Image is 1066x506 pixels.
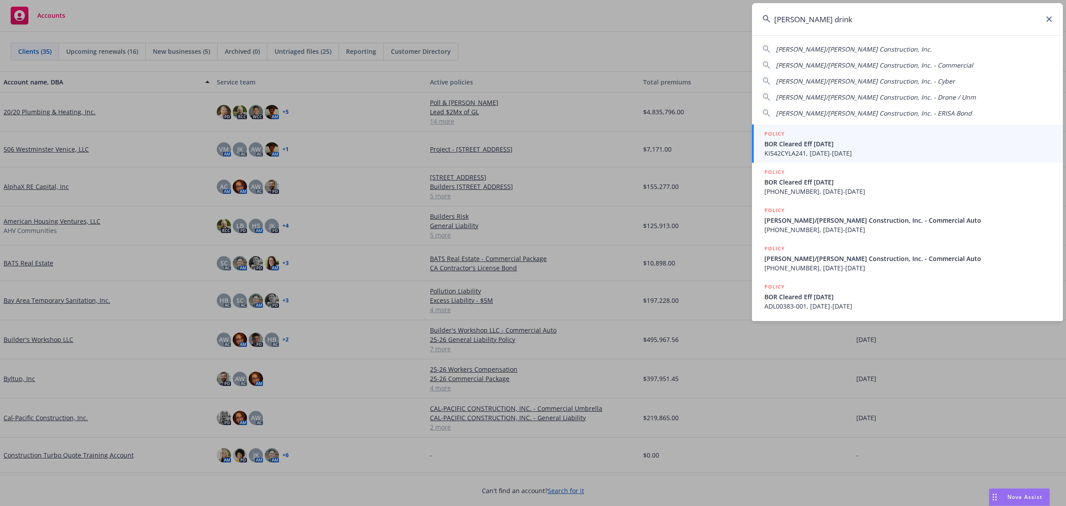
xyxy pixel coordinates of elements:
span: [PHONE_NUMBER], [DATE]-[DATE] [764,187,1052,196]
span: BOR Cleared Eff [DATE] [764,139,1052,149]
h5: POLICY [764,244,785,253]
a: POLICY[PERSON_NAME]/[PERSON_NAME] Construction, Inc. - Commercial Auto[PHONE_NUMBER], [DATE]-[DATE] [752,239,1063,277]
span: [PERSON_NAME]/[PERSON_NAME] Construction, Inc. - Cyber [776,77,955,85]
a: POLICYBOR Cleared Eff [DATE]KI542CYLA241, [DATE]-[DATE] [752,124,1063,163]
h5: POLICY [764,168,785,177]
span: [PERSON_NAME]/[PERSON_NAME] Construction, Inc. - Commercial Auto [764,254,1052,263]
span: [PERSON_NAME]/[PERSON_NAME] Construction, Inc. - Commercial [776,61,973,69]
div: Drag to move [989,489,1000,506]
a: POLICYBOR Cleared Eff [DATE]ADL00383-001, [DATE]-[DATE] [752,277,1063,316]
span: KI542CYLA241, [DATE]-[DATE] [764,149,1052,158]
a: POLICY[PERSON_NAME]/[PERSON_NAME] Construction, Inc. - Commercial Auto[PHONE_NUMBER], [DATE]-[DATE] [752,201,1063,239]
input: Search... [752,3,1063,35]
span: [PHONE_NUMBER], [DATE]-[DATE] [764,225,1052,234]
h5: POLICY [764,206,785,215]
a: POLICYBOR Cleared Eff [DATE][PHONE_NUMBER], [DATE]-[DATE] [752,163,1063,201]
span: [PERSON_NAME]/[PERSON_NAME] Construction, Inc. - Drone / Unm [776,93,976,101]
h5: POLICY [764,129,785,138]
span: [PERSON_NAME]/[PERSON_NAME] Construction, Inc. [776,45,932,53]
span: Nova Assist [1007,493,1042,501]
button: Nova Assist [989,488,1050,506]
h5: POLICY [764,282,785,291]
span: ADL00383-001, [DATE]-[DATE] [764,301,1052,311]
span: BOR Cleared Eff [DATE] [764,292,1052,301]
span: [PHONE_NUMBER], [DATE]-[DATE] [764,263,1052,273]
span: [PERSON_NAME]/[PERSON_NAME] Construction, Inc. - ERISA Bond [776,109,972,117]
span: BOR Cleared Eff [DATE] [764,177,1052,187]
span: [PERSON_NAME]/[PERSON_NAME] Construction, Inc. - Commercial Auto [764,216,1052,225]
